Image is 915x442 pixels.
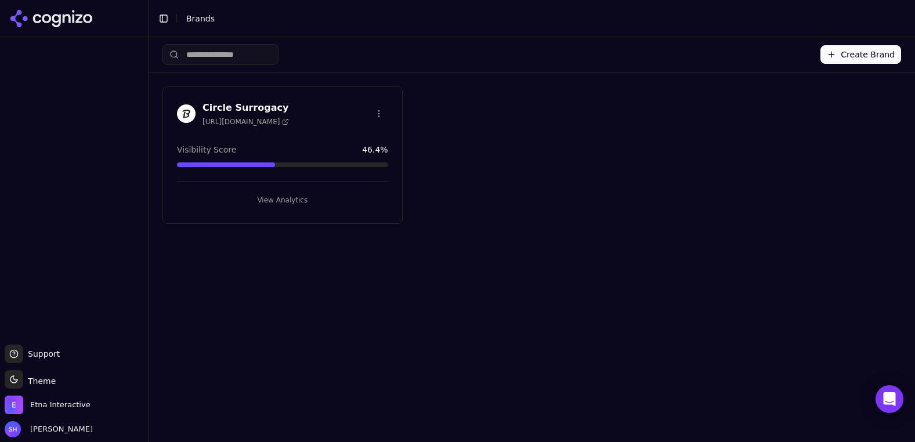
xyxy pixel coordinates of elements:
span: Support [23,348,60,360]
nav: breadcrumb [186,13,883,24]
span: [PERSON_NAME] [26,424,93,434]
span: [URL][DOMAIN_NAME] [202,117,289,126]
img: Etna Interactive [5,396,23,414]
span: Brands [186,14,215,23]
span: Etna Interactive [30,400,91,410]
button: View Analytics [177,191,388,209]
button: Create Brand [820,45,901,64]
button: Open user button [5,421,93,437]
span: Visibility Score [177,144,236,155]
span: Theme [23,376,56,386]
span: 46.4 % [362,144,388,155]
img: Circle Surrogacy [177,104,196,123]
img: Shawn Hall [5,421,21,437]
div: Open Intercom Messenger [876,385,903,413]
h3: Circle Surrogacy [202,101,289,115]
button: Open organization switcher [5,396,91,414]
